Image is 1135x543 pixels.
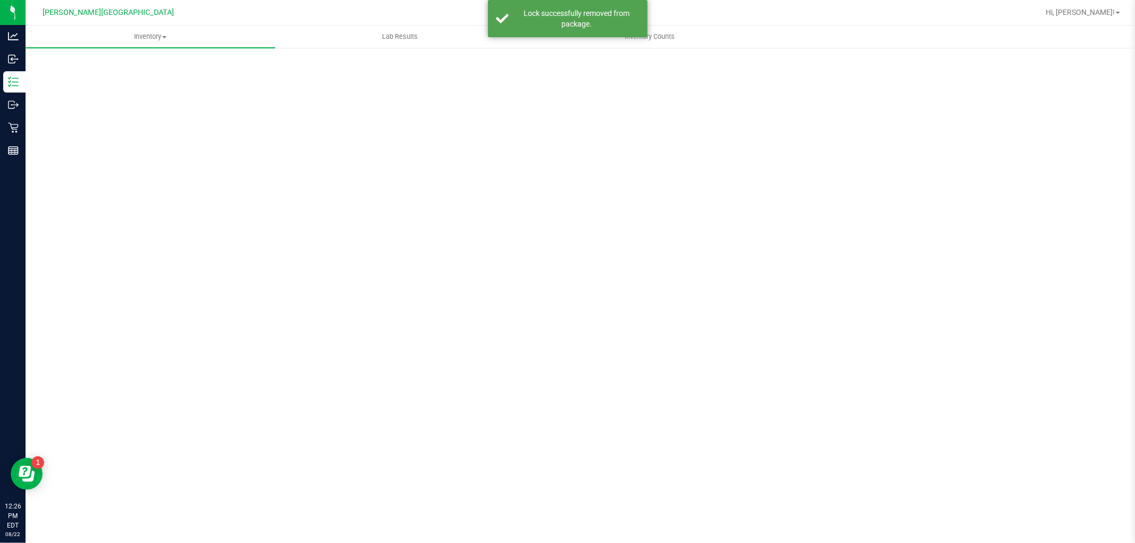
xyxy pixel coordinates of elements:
iframe: Resource center unread badge [31,456,44,469]
inline-svg: Outbound [8,99,19,110]
div: Lock successfully removed from package. [515,8,640,29]
inline-svg: Inventory [8,77,19,87]
iframe: Resource center [11,458,43,490]
span: Hi, [PERSON_NAME]! [1046,8,1115,16]
a: Inventory [26,26,275,48]
span: Lab Results [368,32,432,41]
span: Inventory Counts [610,32,689,41]
a: Lab Results [275,26,525,48]
inline-svg: Retail [8,122,19,133]
span: Inventory [26,32,275,41]
p: 08/22 [5,530,21,538]
span: [PERSON_NAME][GEOGRAPHIC_DATA] [43,8,175,17]
a: Inventory Counts [525,26,774,48]
inline-svg: Reports [8,145,19,156]
p: 12:26 PM EDT [5,502,21,530]
inline-svg: Inbound [8,54,19,64]
inline-svg: Analytics [8,31,19,41]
